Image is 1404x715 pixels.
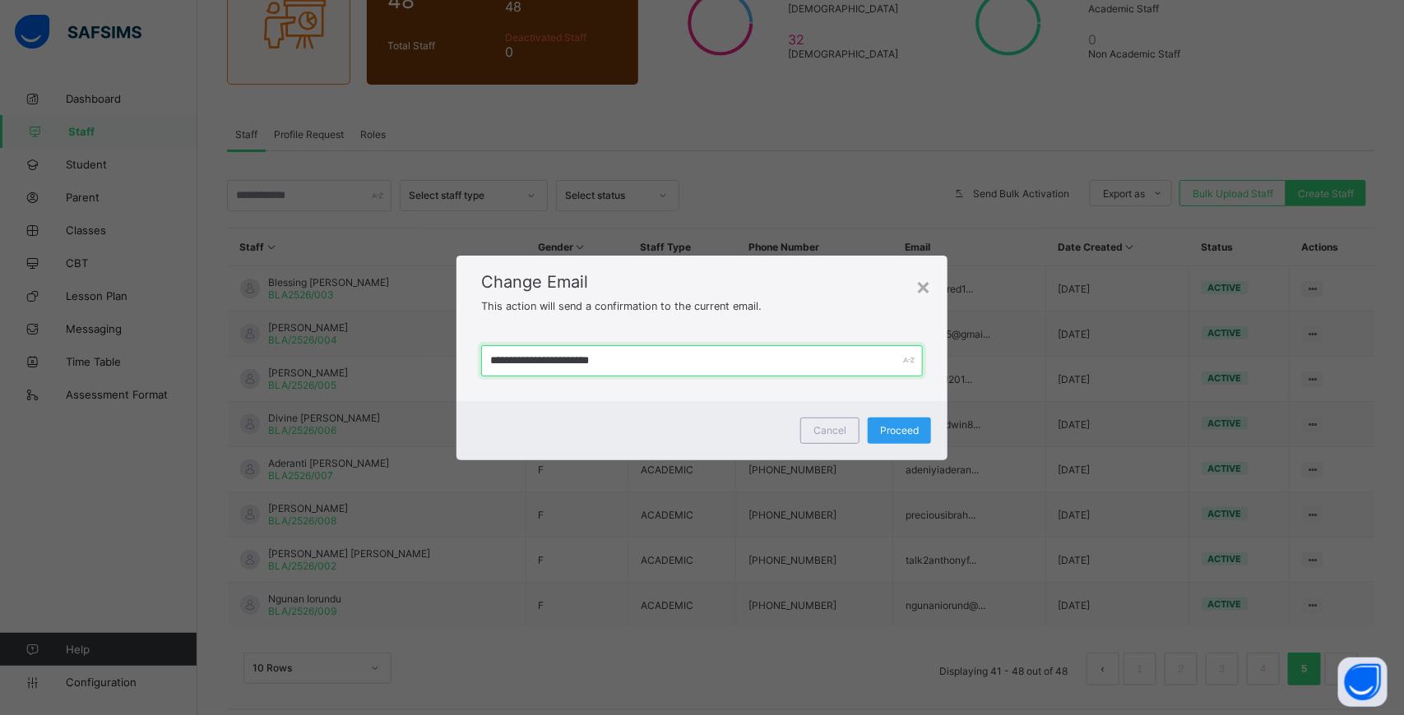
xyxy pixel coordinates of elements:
span: This action will send a confirmation to the current email. [481,300,762,312]
button: Open asap [1338,657,1388,707]
span: Change Email [481,272,923,292]
div: × [915,272,931,300]
span: Proceed [880,424,919,436]
span: Cancel [813,424,846,436]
